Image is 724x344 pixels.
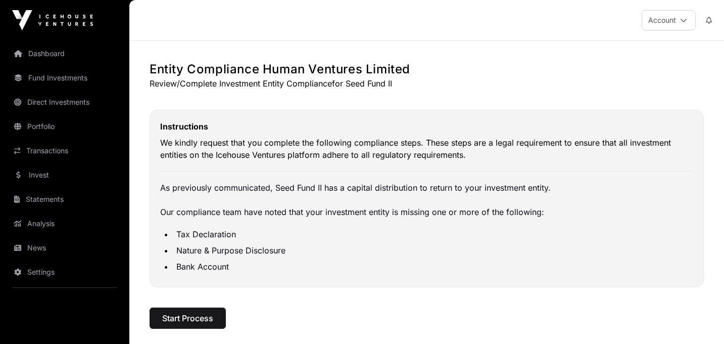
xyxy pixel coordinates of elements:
a: Fund Investments [8,67,121,89]
button: Account [642,10,696,30]
a: Start Process [150,318,226,328]
a: Settings [8,261,121,283]
img: Icehouse Ventures Logo [12,10,93,30]
a: Portfolio [8,115,121,138]
li: Bank Account [173,261,693,273]
h1: Entity Compliance Human Ventures Limited [150,61,704,77]
a: Dashboard [8,42,121,65]
a: Invest [8,164,121,186]
span: Start Process [162,312,213,324]
p: Review/Complete Investment Entity Compliance [150,77,704,90]
a: News [8,237,121,259]
p: We kindly request that you complete the following compliance steps. These steps are a legal requi... [160,137,693,161]
a: Analysis [8,212,121,235]
a: Statements [8,188,121,210]
p: As previously communicated, Seed Fund II has a capital distribution to return to your investment ... [160,182,693,218]
a: Transactions [8,140,121,162]
li: Tax Declaration [173,228,693,240]
li: Nature & Purpose Disclosure [173,244,693,256]
strong: Instructions [160,121,208,132]
button: Start Process [150,308,226,329]
a: Direct Investments [8,91,121,113]
span: for Seed Fund II [332,78,392,89]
